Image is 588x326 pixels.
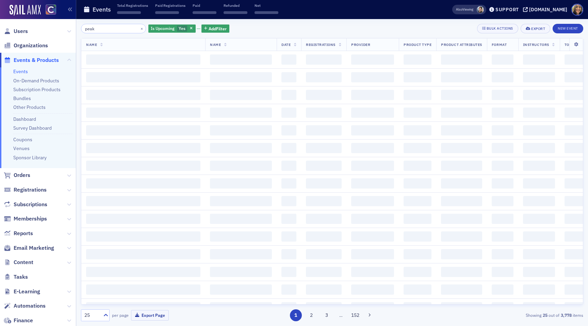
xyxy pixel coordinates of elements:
span: ‌ [523,161,555,171]
span: ‌ [306,284,342,295]
strong: 3,778 [559,312,573,318]
span: ‌ [441,302,482,312]
span: Finance [14,317,33,324]
button: 152 [349,309,361,321]
span: Instructors [523,42,549,47]
span: ‌ [306,143,342,153]
span: Events & Products [14,56,59,64]
span: ‌ [193,11,216,14]
span: Add Filter [209,26,227,32]
a: Memberships [4,215,47,223]
span: ‌ [86,90,200,100]
span: ‌ [306,54,342,65]
span: Reports [14,230,33,237]
span: ‌ [86,267,200,277]
div: Showing out of items [421,312,583,318]
span: ‌ [492,161,513,171]
span: ‌ [404,72,431,82]
span: ‌ [210,196,272,206]
strong: 25 [541,312,549,318]
span: Date [281,42,291,47]
span: ‌ [523,302,555,312]
span: ‌ [210,302,272,312]
span: ‌ [306,267,342,277]
span: ‌ [404,267,431,277]
span: ‌ [210,284,272,295]
span: ‌ [523,231,555,242]
span: Product Attributes [441,42,482,47]
span: ‌ [86,143,200,153]
span: ‌ [404,249,431,259]
span: ‌ [492,196,513,206]
a: New Event [553,25,583,31]
div: Export [531,27,545,31]
button: Export Page [131,310,169,321]
p: Paid Registrations [155,3,185,8]
span: ‌ [404,54,431,65]
a: Registrations [4,186,47,194]
span: ‌ [404,231,431,242]
span: ‌ [306,214,342,224]
span: ‌ [351,267,394,277]
span: ‌ [210,267,272,277]
span: ‌ [523,90,555,100]
button: Bulk Actions [477,24,518,33]
span: ‌ [523,178,555,189]
a: Automations [4,302,46,310]
span: ‌ [351,54,394,65]
span: ‌ [86,249,200,259]
span: ‌ [351,231,394,242]
span: Memberships [14,215,47,223]
span: ‌ [351,125,394,135]
a: Survey Dashboard [13,125,52,131]
span: ‌ [441,143,482,153]
span: Provider [351,42,370,47]
span: ‌ [441,125,482,135]
span: ‌ [351,178,394,189]
span: Orders [14,172,30,179]
span: ‌ [492,108,513,118]
span: Registrations [306,42,336,47]
a: Events [13,68,28,75]
button: [DOMAIN_NAME] [523,7,570,12]
a: Reports [4,230,33,237]
span: ‌ [351,214,394,224]
span: ‌ [351,143,394,153]
span: ‌ [441,161,482,171]
span: ‌ [281,72,296,82]
span: Name [86,42,97,47]
span: ‌ [441,178,482,189]
a: Other Products [13,104,46,110]
span: Content [14,259,33,266]
span: ‌ [306,302,342,312]
a: Events & Products [4,56,59,64]
span: ‌ [210,214,272,224]
span: ‌ [210,231,272,242]
span: ‌ [86,72,200,82]
a: View Homepage [41,4,56,16]
span: ‌ [86,178,200,189]
a: SailAMX [10,5,41,16]
span: ‌ [441,54,482,65]
a: Orders [4,172,30,179]
span: ‌ [306,90,342,100]
input: Search… [81,24,146,33]
span: ‌ [86,108,200,118]
span: ‌ [281,267,296,277]
span: ‌ [210,72,272,82]
span: Is Upcoming [151,26,175,31]
span: Automations [14,302,46,310]
span: ‌ [306,231,342,242]
div: 25 [84,312,99,319]
span: ‌ [351,90,394,100]
span: ‌ [281,178,296,189]
span: ‌ [306,72,342,82]
span: ‌ [492,72,513,82]
span: Pamela Galey-Coleman [477,6,484,13]
span: ‌ [523,143,555,153]
span: ‌ [210,108,272,118]
span: ‌ [351,196,394,206]
span: ‌ [351,302,394,312]
div: Support [495,6,519,13]
a: Email Marketing [4,244,54,252]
